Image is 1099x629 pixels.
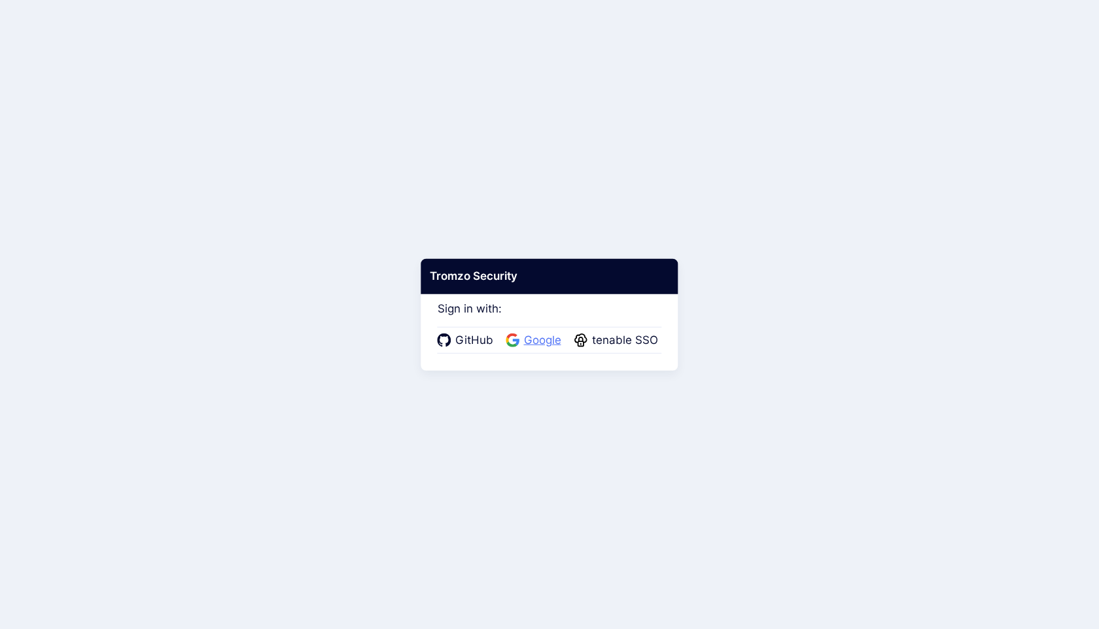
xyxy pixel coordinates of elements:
span: GitHub [451,332,497,349]
span: tenable SSO [588,332,662,349]
a: tenable SSO [574,332,662,349]
a: GitHub [438,332,497,349]
div: Sign in with: [438,284,662,354]
span: Google [520,332,565,349]
a: Google [506,332,565,349]
div: Tromzo Security [421,259,678,294]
